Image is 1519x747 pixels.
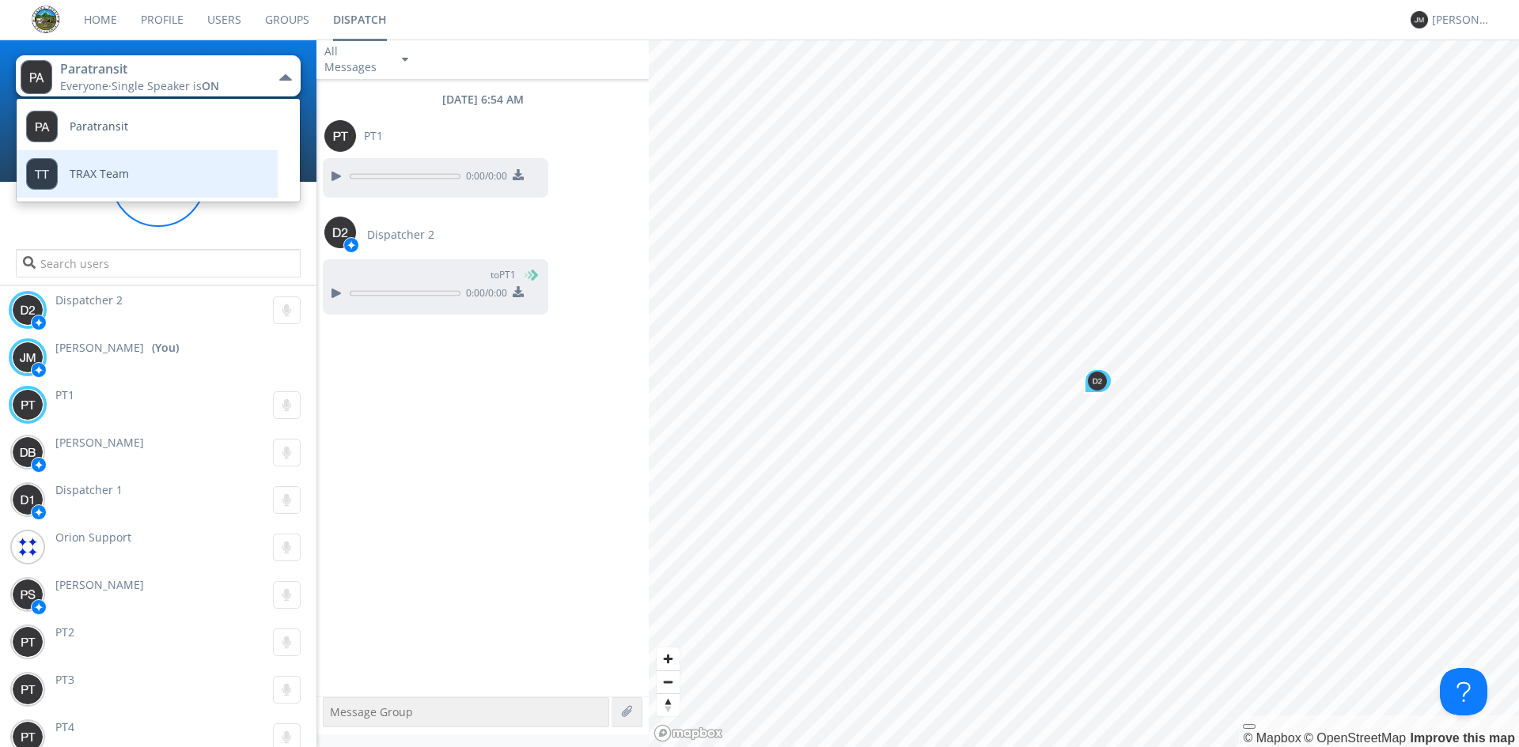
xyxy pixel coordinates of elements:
[653,724,723,742] a: Mapbox logo
[12,484,44,515] img: 373638.png
[657,671,680,693] span: Zoom out
[324,43,388,75] div: All Messages
[1432,12,1491,28] div: [PERSON_NAME]
[12,436,44,468] img: 373638.png
[60,78,238,94] div: Everyone ·
[1304,731,1406,745] a: OpenStreetMap
[460,286,507,304] span: 0:00 / 0:00
[513,286,524,297] img: download media button
[70,121,128,133] span: Paratransit
[32,6,60,34] img: eaff3883dddd41549c1c66aca941a5e6
[513,169,524,180] img: download media button
[55,624,74,639] span: PT2
[16,55,301,96] button: ParatransitEveryone·Single Speaker isON
[367,227,434,243] span: Dispatcher 2
[402,58,408,62] img: caret-down-sm.svg
[55,292,123,307] span: Dispatcher 2
[1084,368,1112,394] div: Map marker
[55,672,74,687] span: PT3
[55,435,144,450] span: [PERSON_NAME]
[1243,731,1301,745] a: Mapbox
[324,217,356,248] img: 373638.png
[16,249,301,277] input: Search users
[55,340,144,356] span: [PERSON_NAME]
[316,92,649,108] div: [DATE] 6:54 AM
[152,340,179,356] div: (You)
[112,78,219,93] span: Single Speaker is
[12,626,44,658] img: 373638.png
[1411,731,1515,745] a: Map feedback
[657,670,680,693] button: Zoom out
[657,647,680,670] button: Zoom in
[55,387,74,402] span: PT1
[12,294,44,326] img: 373638.png
[55,577,144,592] span: [PERSON_NAME]
[55,530,131,545] span: Orion Support
[1243,724,1256,729] button: Toggle attribution
[12,531,44,563] img: 4bf8c2f6f693474a8944216438d012e7
[12,579,44,610] img: 373638.png
[16,98,301,202] ul: ParatransitEveryone·Single Speaker isON
[491,268,516,282] span: to PT1
[12,341,44,373] img: 373638.png
[12,389,44,421] img: 373638.png
[649,40,1519,747] canvas: Map
[55,719,74,734] span: PT4
[1440,668,1487,715] iframe: Toggle Customer Support
[12,673,44,705] img: 373638.png
[364,128,383,144] span: PT1
[657,693,680,716] button: Reset bearing to north
[1088,372,1107,390] img: 373638.png
[460,169,507,187] span: 0:00 / 0:00
[202,78,219,93] span: ON
[21,60,52,94] img: 373638.png
[70,168,129,180] span: TRAX Team
[1411,11,1428,28] img: 373638.png
[60,60,238,78] div: Paratransit
[324,120,356,152] img: 373638.png
[55,482,123,497] span: Dispatcher 1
